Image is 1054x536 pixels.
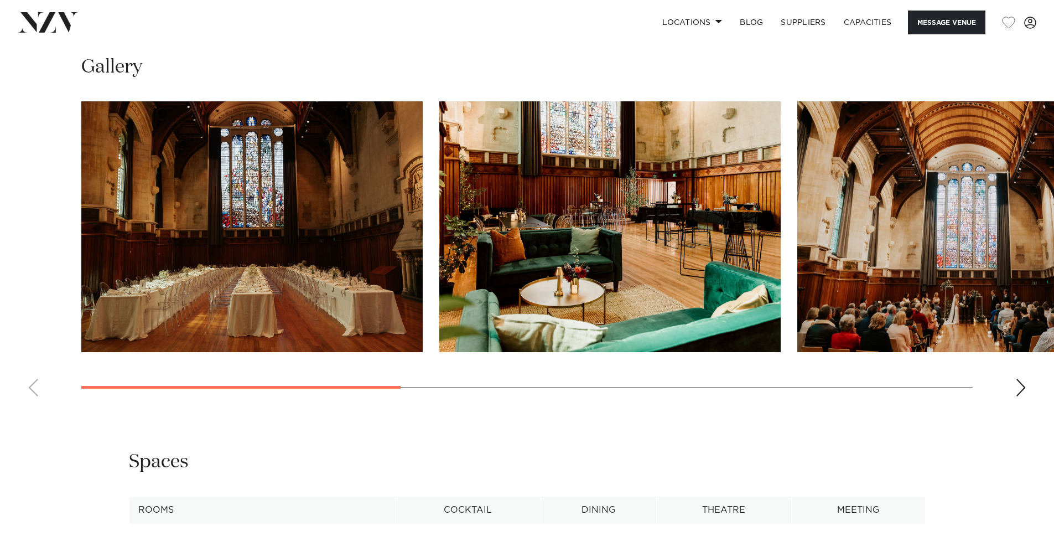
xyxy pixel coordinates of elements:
a: Locations [653,11,731,34]
th: Cocktail [395,497,541,524]
swiper-slide: 2 / 7 [439,101,781,352]
a: SUPPLIERS [772,11,834,34]
th: Meeting [791,497,925,524]
img: nzv-logo.png [18,12,78,32]
th: Dining [541,497,657,524]
swiper-slide: 1 / 7 [81,101,423,352]
a: Capacities [835,11,901,34]
button: Message Venue [908,11,985,34]
a: BLOG [731,11,772,34]
th: Theatre [656,497,791,524]
th: Rooms [129,497,395,524]
h2: Spaces [129,450,189,475]
h2: Gallery [81,55,142,80]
